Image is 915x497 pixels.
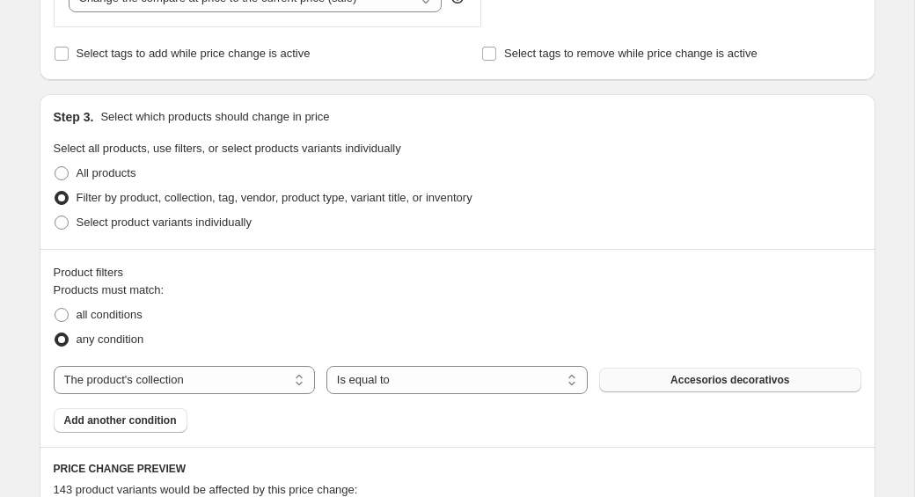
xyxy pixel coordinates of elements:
[77,47,311,60] span: Select tags to add while price change is active
[504,47,758,60] span: Select tags to remove while price change is active
[64,413,177,428] span: Add another condition
[77,333,144,346] span: any condition
[54,462,861,476] h6: PRICE CHANGE PREVIEW
[77,191,472,204] span: Filter by product, collection, tag, vendor, product type, variant title, or inventory
[599,368,860,392] button: Accesorios decorativos
[54,283,165,296] span: Products must match:
[670,373,789,387] span: Accesorios decorativos
[54,142,401,155] span: Select all products, use filters, or select products variants individually
[77,216,252,229] span: Select product variants individually
[54,108,94,126] h2: Step 3.
[100,108,329,126] p: Select which products should change in price
[77,166,136,179] span: All products
[54,483,358,496] span: 143 product variants would be affected by this price change:
[54,408,187,433] button: Add another condition
[54,264,861,281] div: Product filters
[77,308,143,321] span: all conditions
